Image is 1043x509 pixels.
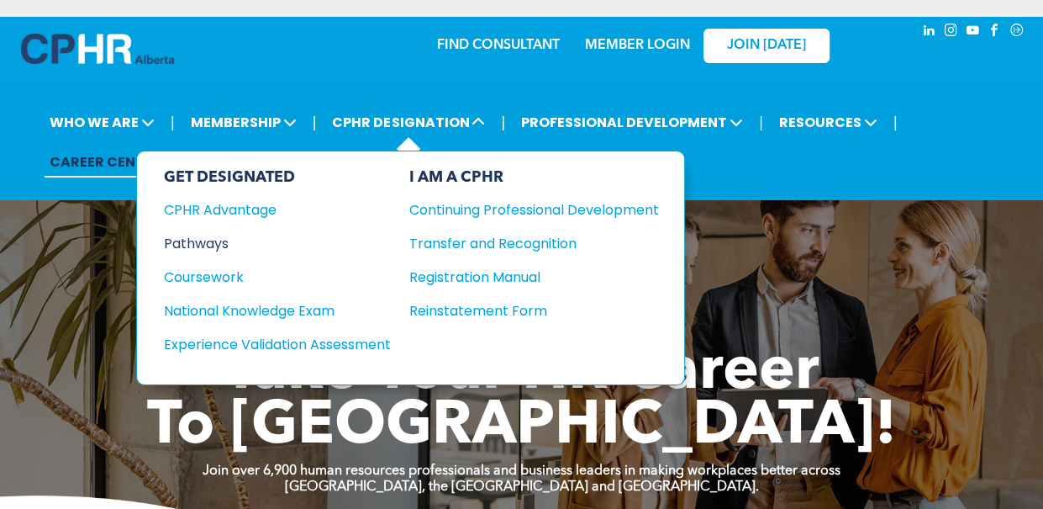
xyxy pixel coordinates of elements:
a: JOIN [DATE] [703,29,830,63]
a: FIND CONSULTANT [437,39,560,52]
div: Experience Validation Assessment [164,334,368,355]
div: GET DESIGNATED [164,168,391,187]
a: youtube [964,21,982,44]
div: Pathways [164,233,368,254]
div: Registration Manual [409,267,634,288]
a: MEMBER LOGIN [585,39,690,52]
span: JOIN [DATE] [727,38,806,54]
div: Transfer and Recognition [409,233,634,254]
div: CPHR Advantage [164,199,368,220]
a: CAREER CENTRE [45,146,166,178]
a: Pathways [164,233,391,254]
img: A blue and white logo for cp alberta [21,34,174,64]
a: Social network [1008,21,1026,44]
span: PROFESSIONAL DEVELOPMENT [516,107,748,138]
span: WHO WE ARE [45,107,160,138]
span: To [GEOGRAPHIC_DATA]! [147,397,897,458]
a: Coursework [164,267,391,288]
strong: Join over 6,900 human resources professionals and business leaders in making workplaces better ac... [203,464,840,478]
a: Transfer and Recognition [409,233,659,254]
a: Continuing Professional Development [409,199,659,220]
div: National Knowledge Exam [164,300,368,321]
a: Experience Validation Assessment [164,334,391,355]
a: National Knowledge Exam [164,300,391,321]
a: linkedin [920,21,939,44]
span: MEMBERSHIP [186,107,302,138]
a: facebook [986,21,1004,44]
div: Coursework [164,267,368,288]
a: instagram [942,21,961,44]
a: Reinstatement Form [409,300,659,321]
li: | [893,105,898,140]
span: RESOURCES [774,107,882,138]
li: | [759,105,763,140]
div: Reinstatement Form [409,300,634,321]
li: | [313,105,317,140]
strong: [GEOGRAPHIC_DATA], the [GEOGRAPHIC_DATA] and [GEOGRAPHIC_DATA]. [285,480,759,494]
li: | [171,105,175,140]
li: | [501,105,505,140]
div: I AM A CPHR [409,168,659,187]
span: CPHR DESIGNATION [327,107,490,138]
a: CPHR Advantage [164,199,391,220]
a: Registration Manual [409,267,659,288]
div: Continuing Professional Development [409,199,634,220]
